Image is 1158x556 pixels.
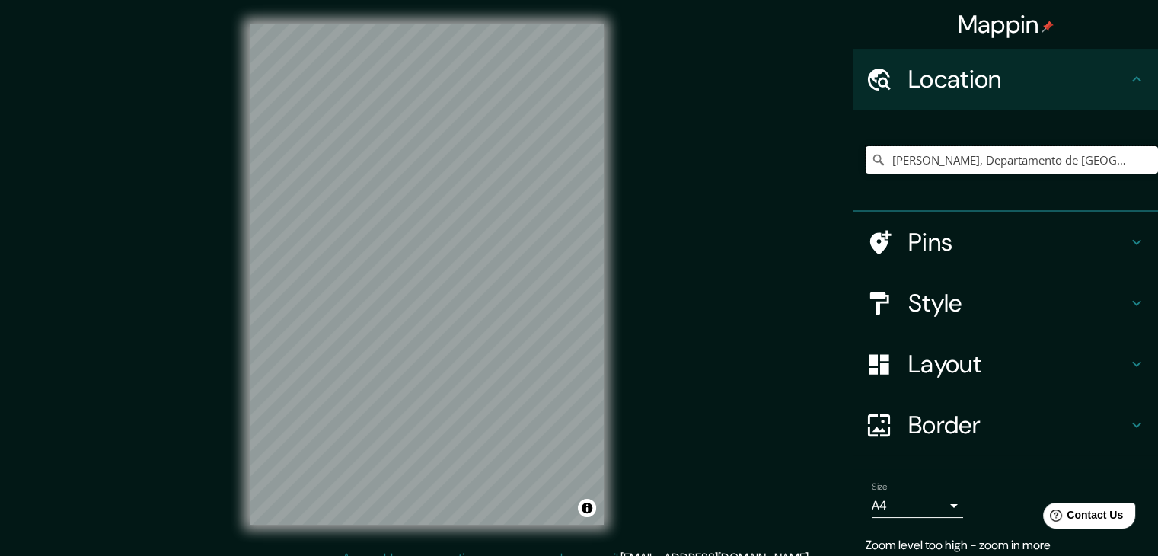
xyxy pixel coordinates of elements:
h4: Border [908,410,1128,440]
div: A4 [872,494,963,518]
img: pin-icon.png [1042,21,1054,33]
input: Pick your city or area [866,146,1158,174]
h4: Layout [908,349,1128,379]
canvas: Map [250,24,604,525]
div: Border [853,395,1158,455]
iframe: Help widget launcher [1022,497,1141,539]
div: Layout [853,334,1158,395]
button: Toggle attribution [578,499,596,517]
h4: Style [908,288,1128,318]
h4: Mappin [958,9,1054,40]
div: Style [853,273,1158,334]
div: Location [853,49,1158,110]
p: Zoom level too high - zoom in more [866,536,1146,554]
h4: Location [908,64,1128,94]
label: Size [872,481,888,494]
h4: Pins [908,227,1128,257]
div: Pins [853,212,1158,273]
